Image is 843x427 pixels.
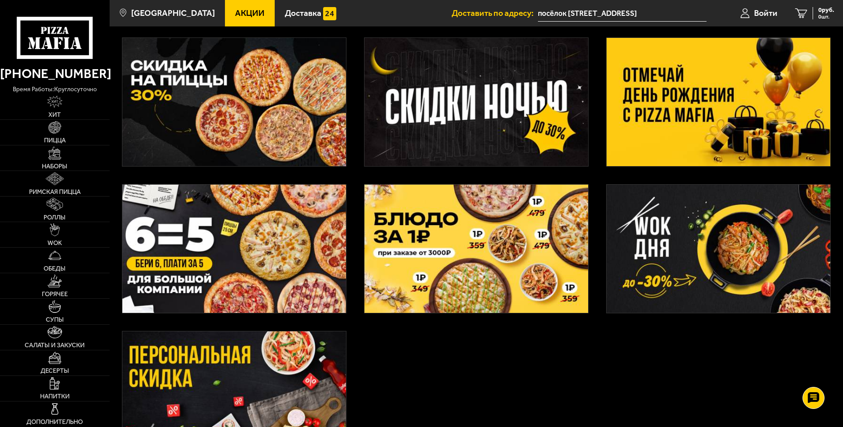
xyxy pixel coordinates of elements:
span: Доставка [285,9,321,17]
span: Пицца [44,137,66,144]
span: Обеды [44,265,66,272]
span: Хит [48,111,61,118]
span: Акции [235,9,265,17]
span: Войти [754,9,777,17]
img: 15daf4d41897b9f0e9f617042186c801.svg [323,7,336,20]
span: Супы [46,316,64,323]
span: Напитки [40,393,70,400]
span: Доставить по адресу: [452,9,538,17]
input: Ваш адрес доставки [538,5,707,22]
span: Римская пицца [29,189,81,195]
span: 0 шт. [818,14,834,19]
span: Наборы [42,163,67,170]
span: [GEOGRAPHIC_DATA] [131,9,215,17]
span: Дополнительно [26,419,83,425]
span: WOK [48,240,62,246]
span: Десерты [40,368,69,374]
span: 0 руб. [818,7,834,13]
span: Салаты и закуски [25,342,85,349]
span: Роллы [44,214,66,221]
span: Горячее [42,291,68,297]
span: посёлок Парголово, Комендантский проспект, 140 [538,5,707,22]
